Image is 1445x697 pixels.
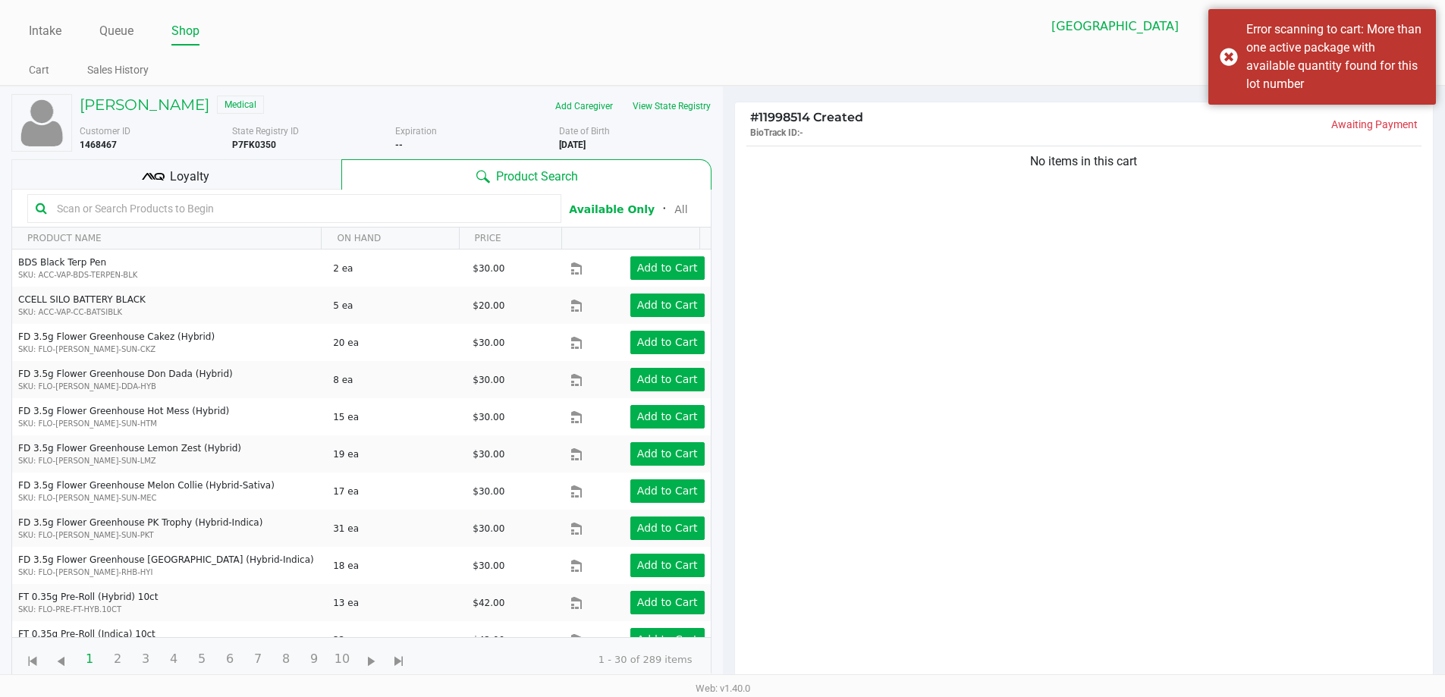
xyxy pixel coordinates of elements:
button: View State Registry [623,94,712,118]
td: 19 ea [326,435,466,473]
span: Loyalty [170,168,209,186]
span: State Registry ID [232,126,299,137]
button: Add to Cart [630,256,705,280]
span: $20.00 [473,300,504,311]
span: $30.00 [473,412,504,422]
span: Go to the previous page [52,652,71,671]
span: $30.00 [473,338,504,348]
td: FD 3.5g Flower Greenhouse Don Dada (Hybrid) [12,361,326,398]
p: SKU: FLO-[PERSON_NAME]-SUN-CKZ [18,344,320,355]
span: $30.00 [473,375,504,385]
app-button-loader: Add to Cart [637,633,698,645]
p: SKU: FLO-PRE-FT-HYB.10CT [18,604,320,615]
div: No items in this cart [746,152,1422,171]
a: Sales History [87,61,149,80]
button: Add to Cart [630,628,705,651]
span: Page 2 [103,645,132,673]
span: Page 1 [75,645,104,673]
div: Data table [12,228,711,637]
p: SKU: ACC-VAP-BDS-TERPEN-BLK [18,269,320,281]
span: Date of Birth [559,126,610,137]
span: ᛫ [655,202,674,216]
app-button-loader: Add to Cart [637,596,698,608]
span: BioTrack ID: [750,127,799,138]
td: 15 ea [326,398,466,435]
h5: [PERSON_NAME] [80,96,209,114]
td: FD 3.5g Flower Greenhouse PK Trophy (Hybrid-Indica) [12,510,326,547]
span: $42.00 [473,598,504,608]
app-button-loader: Add to Cart [637,299,698,311]
span: # [750,110,759,124]
input: Scan or Search Products to Begin [51,197,553,220]
p: Awaiting Payment [1084,117,1418,133]
span: Go to the first page [24,652,42,671]
button: Add Caregiver [545,94,623,118]
span: Go to the last page [390,652,409,671]
th: ON HAND [321,228,458,250]
app-button-loader: Add to Cart [637,262,698,274]
span: Web: v1.40.0 [696,683,750,694]
td: FT 0.35g Pre-Roll (Indica) 10ct [12,621,326,658]
b: [DATE] [559,140,586,150]
td: FT 0.35g Pre-Roll (Hybrid) 10ct [12,584,326,621]
td: FD 3.5g Flower Greenhouse [GEOGRAPHIC_DATA] (Hybrid-Indica) [12,547,326,584]
td: FD 3.5g Flower Greenhouse Melon Collie (Hybrid-Sativa) [12,473,326,510]
span: Product Search [496,168,578,186]
span: Page 6 [215,645,244,673]
b: P7FK0350 [232,140,276,150]
td: 20 ea [326,324,466,361]
span: Page 10 [328,645,357,673]
a: Cart [29,61,49,80]
button: Add to Cart [630,368,705,391]
td: 17 ea [326,473,466,510]
button: All [674,202,687,218]
td: 8 ea [326,361,466,398]
span: Page 4 [159,645,188,673]
p: SKU: FLO-[PERSON_NAME]-SUN-MEC [18,492,320,504]
p: SKU: FLO-[PERSON_NAME]-RHB-HYI [18,567,320,578]
button: Add to Cart [630,405,705,429]
button: Add to Cart [630,442,705,466]
button: Add to Cart [630,554,705,577]
app-button-loader: Add to Cart [637,559,698,571]
th: PRODUCT NAME [12,228,321,250]
td: FD 3.5g Flower Greenhouse Lemon Zest (Hybrid) [12,435,326,473]
td: BDS Black Terp Pen [12,250,326,287]
kendo-pager-info: 1 - 30 of 289 items [426,652,693,667]
span: Page 9 [300,645,328,673]
b: -- [395,140,403,150]
a: Intake [29,20,61,42]
span: $30.00 [473,560,504,571]
p: SKU: FLO-[PERSON_NAME]-SUN-PKT [18,529,320,541]
span: 11998514 Created [750,110,863,124]
b: 1468467 [80,140,117,150]
td: 22 ea [326,621,466,658]
p: SKU: FLO-[PERSON_NAME]-SUN-LMZ [18,455,320,466]
app-button-loader: Add to Cart [637,522,698,534]
span: Page 7 [243,645,272,673]
td: 13 ea [326,584,466,621]
span: $30.00 [473,263,504,274]
td: 2 ea [326,250,466,287]
span: Medical [217,96,264,114]
span: Go to the next page [362,652,381,671]
span: Go to the next page [357,644,385,673]
span: $30.00 [473,486,504,497]
span: $30.00 [473,523,504,534]
app-button-loader: Add to Cart [637,336,698,348]
td: 18 ea [326,547,466,584]
span: $30.00 [473,449,504,460]
a: Shop [171,20,199,42]
button: Add to Cart [630,479,705,503]
app-button-loader: Add to Cart [637,485,698,497]
td: 5 ea [326,287,466,324]
td: FD 3.5g Flower Greenhouse Hot Mess (Hybrid) [12,398,326,435]
span: Go to the previous page [46,644,75,673]
p: SKU: ACC-VAP-CC-BATSIBLK [18,306,320,318]
span: Page 5 [187,645,216,673]
p: SKU: FLO-[PERSON_NAME]-DDA-HYB [18,381,320,392]
app-button-loader: Add to Cart [637,410,698,422]
span: [GEOGRAPHIC_DATA] [1051,17,1192,36]
button: Add to Cart [630,331,705,354]
td: 31 ea [326,510,466,547]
